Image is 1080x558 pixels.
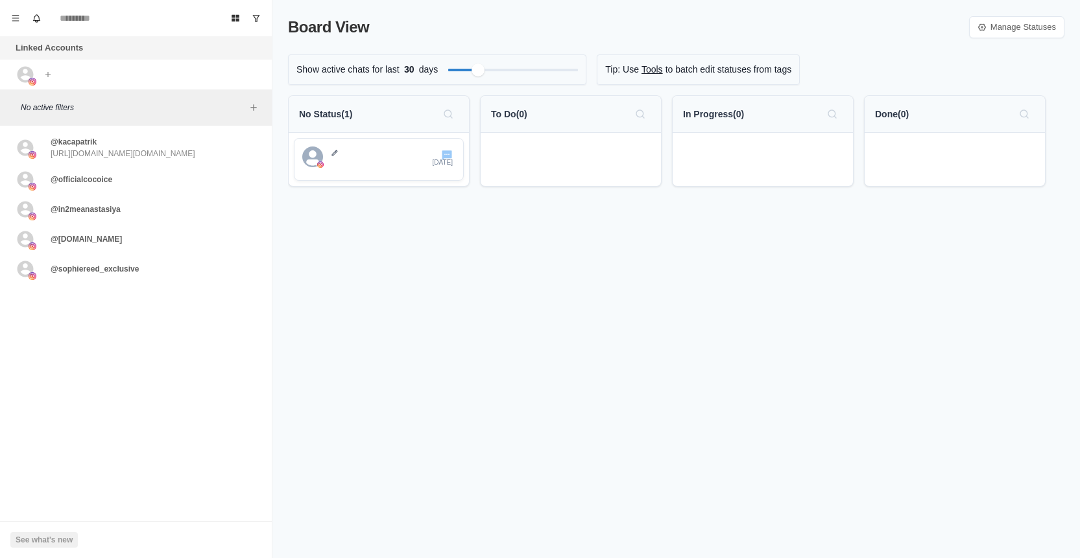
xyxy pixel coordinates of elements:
[294,138,464,181] div: Go to chatinstagram[DATE]
[246,8,267,29] button: Show unread conversations
[433,157,453,167] p: [DATE]
[16,41,83,54] p: Linked Accounts
[51,203,121,215] p: @in2meanastasiya
[29,272,36,280] img: picture
[1014,104,1035,124] button: Search
[822,104,843,124] button: Search
[5,8,26,29] button: Menu
[51,263,139,275] p: @sophiereed_exclusive
[51,148,195,159] p: [URL][DOMAIN_NAME][DOMAIN_NAME]
[438,104,459,124] button: Search
[51,136,97,148] p: @kacapatrik
[666,63,792,76] p: to batch edit statuses from tags
[21,102,246,113] p: No active filters
[29,78,36,86] img: picture
[491,108,527,121] p: To Do ( 0 )
[317,161,324,168] img: instagram
[10,532,78,548] button: See what's new
[299,108,352,121] p: No Status ( 1 )
[605,63,639,76] p: Tip: Use
[296,63,400,76] p: Show active chats for last
[29,242,36,250] img: picture
[969,16,1064,38] a: Manage Statuses
[302,146,323,167] svg: avatar
[51,233,122,245] p: @[DOMAIN_NAME]
[288,16,369,39] p: Board View
[875,108,909,121] p: Done ( 0 )
[51,174,112,185] p: @officialcocoice
[630,104,651,124] button: Search
[225,8,246,29] button: Board View
[29,213,36,220] img: picture
[683,108,744,121] p: In Progress ( 0 )
[440,148,454,162] button: Go to chat
[40,67,56,82] button: Add account
[472,64,485,76] div: Filter by activity days
[26,8,47,29] button: Notifications
[29,151,36,159] img: picture
[29,183,36,191] img: picture
[642,63,663,76] a: Tools
[400,63,419,76] span: 30
[419,63,438,76] p: days
[246,100,261,115] button: Add filters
